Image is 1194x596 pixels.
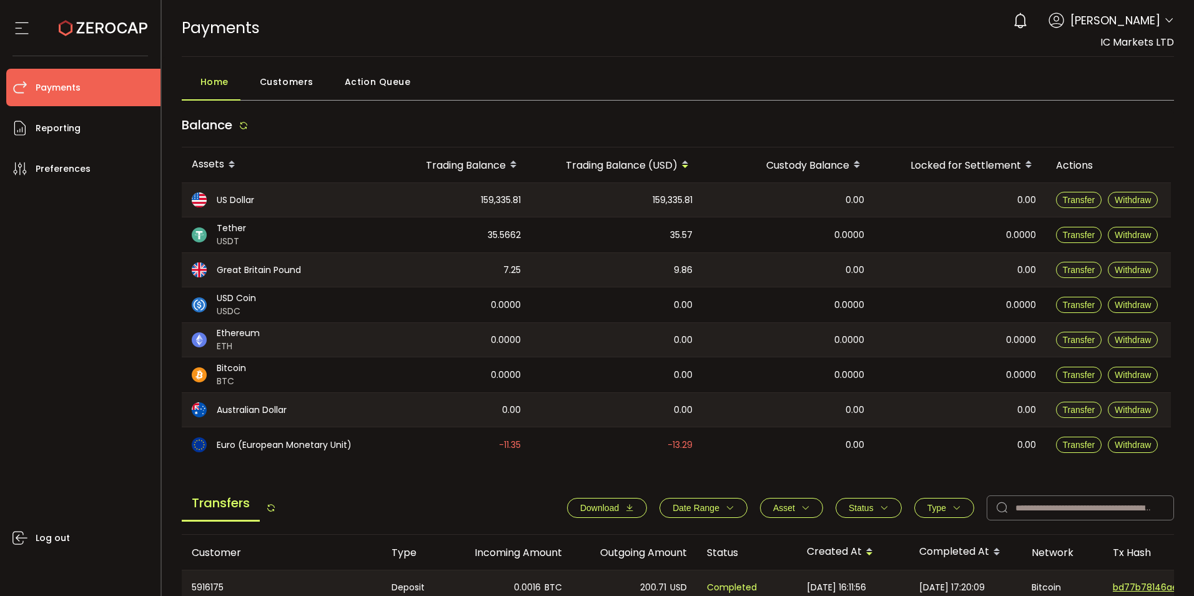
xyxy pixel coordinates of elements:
[1070,12,1160,29] span: [PERSON_NAME]
[1056,262,1102,278] button: Transfer
[807,580,866,595] span: [DATE] 16:11:56
[1108,402,1158,418] button: Withdraw
[1063,300,1095,310] span: Transfer
[1108,262,1158,278] button: Withdraw
[1006,228,1036,242] span: 0.0000
[1108,367,1158,383] button: Withdraw
[1006,298,1036,312] span: 0.0000
[36,160,91,178] span: Preferences
[1132,536,1194,596] iframe: Chat Widget
[491,368,521,382] span: 0.0000
[640,580,666,595] span: 200.71
[1056,192,1102,208] button: Transfer
[1063,195,1095,205] span: Transfer
[673,503,719,513] span: Date Range
[192,227,207,242] img: usdt_portfolio.svg
[670,228,693,242] span: 35.57
[182,116,232,134] span: Balance
[36,79,81,97] span: Payments
[182,154,375,176] div: Assets
[447,545,572,560] div: Incoming Amount
[846,193,864,207] span: 0.00
[514,580,541,595] span: 0.0016
[707,580,757,595] span: Completed
[846,403,864,417] span: 0.00
[217,362,246,375] span: Bitcoin
[36,529,70,547] span: Log out
[499,438,521,452] span: -11.35
[503,263,521,277] span: 7.25
[1108,332,1158,348] button: Withdraw
[1100,35,1174,49] span: IC Markets LTD
[849,503,874,513] span: Status
[217,292,256,305] span: USD Coin
[488,228,521,242] span: 35.5662
[914,498,974,518] button: Type
[1056,402,1102,418] button: Transfer
[1056,297,1102,313] button: Transfer
[1056,367,1102,383] button: Transfer
[674,368,693,382] span: 0.00
[1108,297,1158,313] button: Withdraw
[1006,368,1036,382] span: 0.0000
[659,498,747,518] button: Date Range
[668,438,693,452] span: -13.29
[874,154,1046,176] div: Locked for Settlement
[182,17,260,39] span: Payments
[217,327,260,340] span: Ethereum
[192,192,207,207] img: usd_portfolio.svg
[1017,438,1036,452] span: 0.00
[674,333,693,347] span: 0.00
[545,580,562,595] span: BTC
[1017,263,1036,277] span: 0.00
[217,305,256,318] span: USDC
[1115,265,1151,275] span: Withdraw
[1108,227,1158,243] button: Withdraw
[217,404,287,417] span: Australian Dollar
[1115,195,1151,205] span: Withdraw
[1056,227,1102,243] button: Transfer
[834,333,864,347] span: 0.0000
[670,580,687,595] span: USD
[797,542,909,563] div: Created At
[834,368,864,382] span: 0.0000
[773,503,795,513] span: Asset
[1115,405,1151,415] span: Withdraw
[1022,545,1103,560] div: Network
[192,402,207,417] img: aud_portfolio.svg
[217,264,301,277] span: Great Britain Pound
[1063,440,1095,450] span: Transfer
[36,119,81,137] span: Reporting
[1017,193,1036,207] span: 0.00
[1115,370,1151,380] span: Withdraw
[653,193,693,207] span: 159,335.81
[200,69,229,94] span: Home
[1115,300,1151,310] span: Withdraw
[834,228,864,242] span: 0.0000
[1108,192,1158,208] button: Withdraw
[217,235,246,248] span: USDT
[919,580,985,595] span: [DATE] 17:20:09
[531,154,703,176] div: Trading Balance (USD)
[217,340,260,353] span: ETH
[491,333,521,347] span: 0.0000
[909,542,1022,563] div: Completed At
[192,297,207,312] img: usdc_portfolio.svg
[572,545,697,560] div: Outgoing Amount
[1006,333,1036,347] span: 0.0000
[1056,332,1102,348] button: Transfer
[703,154,874,176] div: Custody Balance
[217,194,254,207] span: US Dollar
[1056,437,1102,453] button: Transfer
[375,154,531,176] div: Trading Balance
[760,498,823,518] button: Asset
[834,298,864,312] span: 0.0000
[674,263,693,277] span: 9.86
[382,545,447,560] div: Type
[674,298,693,312] span: 0.00
[491,298,521,312] span: 0.0000
[192,367,207,382] img: btc_portfolio.svg
[192,262,207,277] img: gbp_portfolio.svg
[192,332,207,347] img: eth_portfolio.svg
